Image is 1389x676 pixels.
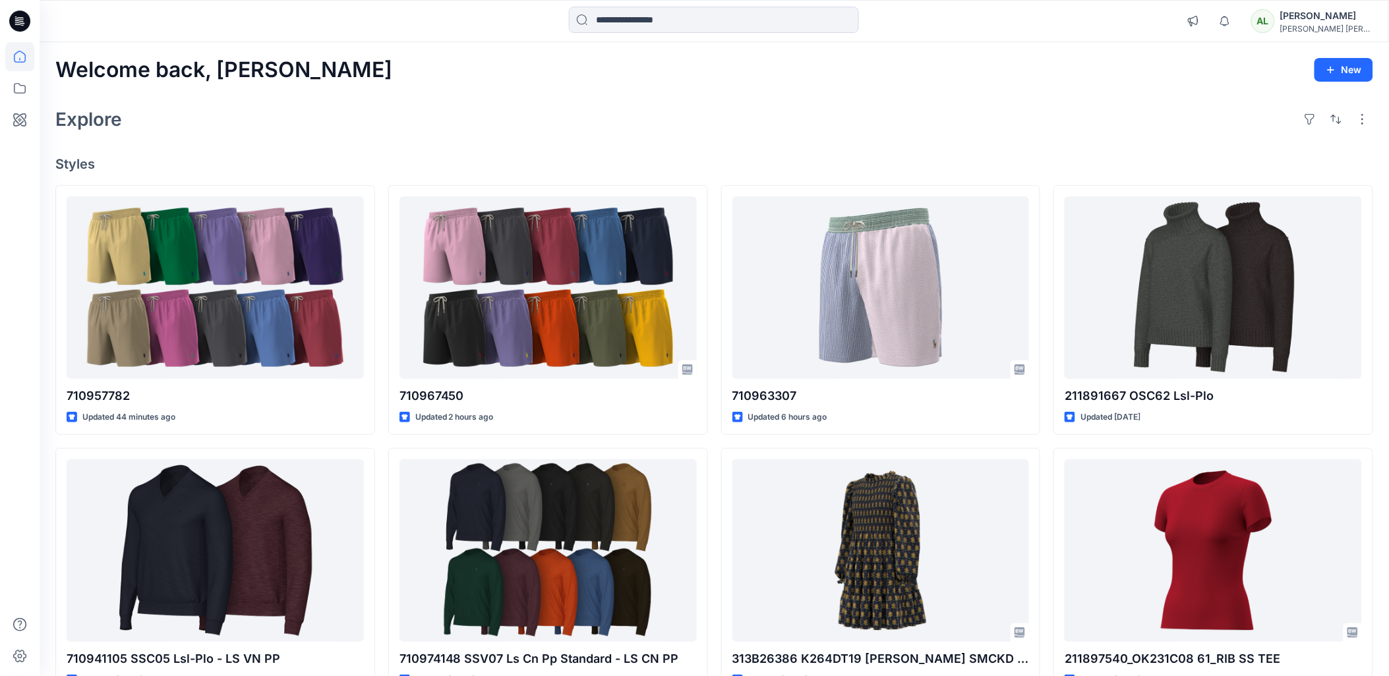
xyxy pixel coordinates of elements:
[67,459,364,642] a: 710941105 SSC05 Lsl-Plo - LS VN PP
[1065,459,1362,642] a: 211897540_OK231C08 61_RIB SS TEE
[732,387,1030,405] p: 710963307
[748,410,827,424] p: Updated 6 hours ago
[399,387,697,405] p: 710967450
[415,410,494,424] p: Updated 2 hours ago
[1080,410,1140,424] p: Updated [DATE]
[1065,650,1362,668] p: 211897540_OK231C08 61_RIB SS TEE
[67,387,364,405] p: 710957782
[1280,24,1373,34] div: [PERSON_NAME] [PERSON_NAME]
[55,109,122,130] h2: Explore
[67,196,364,379] a: 710957782
[399,650,697,668] p: 710974148 SSV07 Ls Cn Pp Standard - LS CN PP
[82,410,175,424] p: Updated 44 minutes ago
[1251,9,1275,33] div: AL
[1315,58,1373,82] button: New
[1280,8,1373,24] div: [PERSON_NAME]
[67,650,364,668] p: 710941105 SSC05 Lsl-Plo - LS VN PP
[732,650,1030,668] p: 313B26386 K264DT19 [PERSON_NAME] SMCKD DRESS
[1065,387,1362,405] p: 211891667 OSC62 Lsl-Plo
[732,459,1030,642] a: 313B26386 K264DT19 MK RUFF SMCKD DRESS
[55,58,392,82] h2: Welcome back, [PERSON_NAME]
[732,196,1030,379] a: 710963307
[399,459,697,642] a: 710974148 SSV07 Ls Cn Pp Standard - LS CN PP
[399,196,697,379] a: 710967450
[55,156,1373,172] h4: Styles
[1065,196,1362,379] a: 211891667 OSC62 Lsl-Plo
